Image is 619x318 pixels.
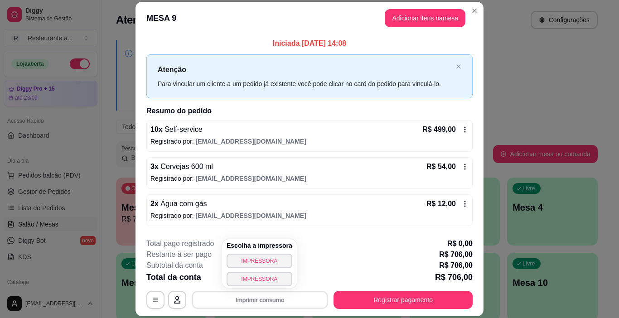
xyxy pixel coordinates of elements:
span: Cervejas 600 ml [159,163,213,170]
span: Água com gás [159,200,207,207]
button: Adicionar itens namesa [385,9,465,27]
h2: Resumo do pedido [146,106,473,116]
button: close [456,64,461,70]
button: Registrar pagamento [334,291,473,309]
p: Registrado por: [150,137,469,146]
h4: Escolha a impressora [227,241,292,250]
button: IMPRESSORA [227,272,292,286]
span: Self-service [163,125,203,133]
p: Restante à ser pago [146,249,212,260]
p: Registrado por: [150,174,469,183]
header: MESA 9 [135,2,484,34]
p: Iniciada [DATE] 14:08 [146,38,473,49]
button: Imprimir consumo [192,291,328,309]
p: R$ 706,00 [435,271,473,284]
span: [EMAIL_ADDRESS][DOMAIN_NAME] [196,212,306,219]
span: close [456,64,461,69]
p: Total pago registrado [146,238,214,249]
button: Close [467,4,482,18]
span: [EMAIL_ADDRESS][DOMAIN_NAME] [196,175,306,182]
p: Atenção [158,64,452,75]
p: Registrado por: [150,211,469,220]
p: Total da conta [146,271,201,284]
p: 10 x [150,124,203,135]
div: Para vincular um cliente a um pedido já existente você pode clicar no card do pedido para vinculá... [158,79,452,89]
button: IMPRESSORA [227,254,292,268]
span: [EMAIL_ADDRESS][DOMAIN_NAME] [196,138,306,145]
p: R$ 706,00 [439,260,473,271]
p: R$ 0,00 [447,238,473,249]
p: R$ 12,00 [426,198,456,209]
p: R$ 706,00 [439,249,473,260]
p: 3 x [150,161,213,172]
p: R$ 54,00 [426,161,456,172]
p: 2 x [150,198,207,209]
p: R$ 499,00 [422,124,456,135]
p: Subtotal da conta [146,260,203,271]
